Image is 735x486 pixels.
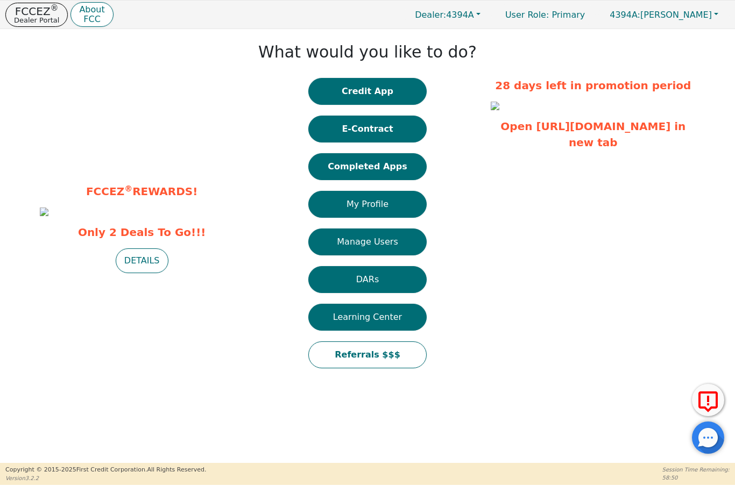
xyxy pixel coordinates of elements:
button: Dealer:4394A [404,6,492,23]
p: FCC [79,15,104,24]
span: All Rights Reserved. [147,466,206,473]
button: DARs [308,266,427,293]
p: FCCEZ REWARDS! [40,183,244,199]
sup: ® [51,3,59,13]
span: Dealer: [415,10,446,20]
p: 58:50 [662,474,730,482]
h1: What would you like to do? [258,42,477,62]
sup: ® [124,184,132,194]
span: 4394A [415,10,474,20]
img: 6c93da5f-3805-4668-ab52-bcf6ce57c97a [40,208,48,216]
button: My Profile [308,191,427,218]
p: Primary [494,4,596,25]
p: 28 days left in promotion period [491,77,695,94]
a: Open [URL][DOMAIN_NAME] in new tab [500,120,685,149]
p: About [79,5,104,14]
button: Manage Users [308,228,427,255]
p: Copyright © 2015- 2025 First Credit Corporation. [5,466,206,475]
button: Completed Apps [308,153,427,180]
button: Report Error to FCC [692,384,724,416]
button: E-Contract [308,116,427,142]
button: Learning Center [308,304,427,331]
p: Version 3.2.2 [5,474,206,482]
span: Only 2 Deals To Go!!! [40,224,244,240]
button: Credit App [308,78,427,105]
button: FCCEZ®Dealer Portal [5,3,68,27]
button: 4394A:[PERSON_NAME] [598,6,730,23]
button: DETAILS [116,248,168,273]
button: AboutFCC [70,2,113,27]
img: 7340b593-579a-4845-89c1-f3e20e2b696d [491,102,499,110]
a: User Role: Primary [494,4,596,25]
p: Dealer Portal [14,17,59,24]
span: User Role : [505,10,549,20]
p: FCCEZ [14,6,59,17]
p: Session Time Remaining: [662,466,730,474]
button: Referrals $$$ [308,341,427,368]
